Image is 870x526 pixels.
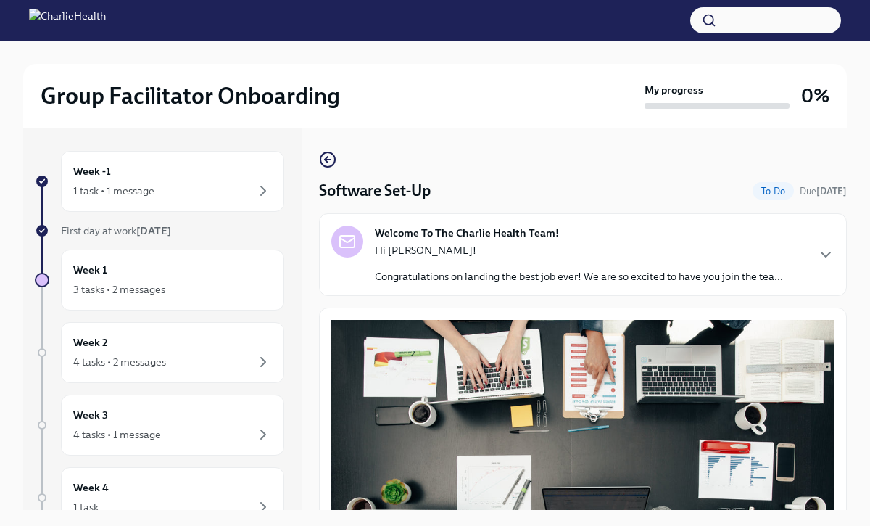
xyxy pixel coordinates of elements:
[35,322,284,383] a: Week 24 tasks • 2 messages
[375,243,783,258] p: Hi [PERSON_NAME]!
[753,186,794,197] span: To Do
[73,262,107,278] h6: Week 1
[35,151,284,212] a: Week -11 task • 1 message
[319,180,431,202] h4: Software Set-Up
[73,355,166,369] div: 4 tasks • 2 messages
[29,9,106,32] img: CharlieHealth
[73,500,99,514] div: 1 task
[61,224,171,237] span: First day at work
[73,184,154,198] div: 1 task • 1 message
[375,226,559,240] strong: Welcome To The Charlie Health Team!
[816,186,847,197] strong: [DATE]
[73,427,161,442] div: 4 tasks • 1 message
[73,480,109,496] h6: Week 4
[35,250,284,311] a: Week 13 tasks • 2 messages
[136,224,171,237] strong: [DATE]
[73,407,108,423] h6: Week 3
[41,81,340,110] h2: Group Facilitator Onboarding
[800,184,847,198] span: September 30th, 2025 10:00
[73,282,165,297] div: 3 tasks • 2 messages
[801,83,829,109] h3: 0%
[35,395,284,456] a: Week 34 tasks • 1 message
[800,186,847,197] span: Due
[73,334,108,350] h6: Week 2
[645,83,703,97] strong: My progress
[35,223,284,238] a: First day at work[DATE]
[73,163,111,179] h6: Week -1
[375,269,783,284] p: Congratulations on landing the best job ever! We are so excited to have you join the tea...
